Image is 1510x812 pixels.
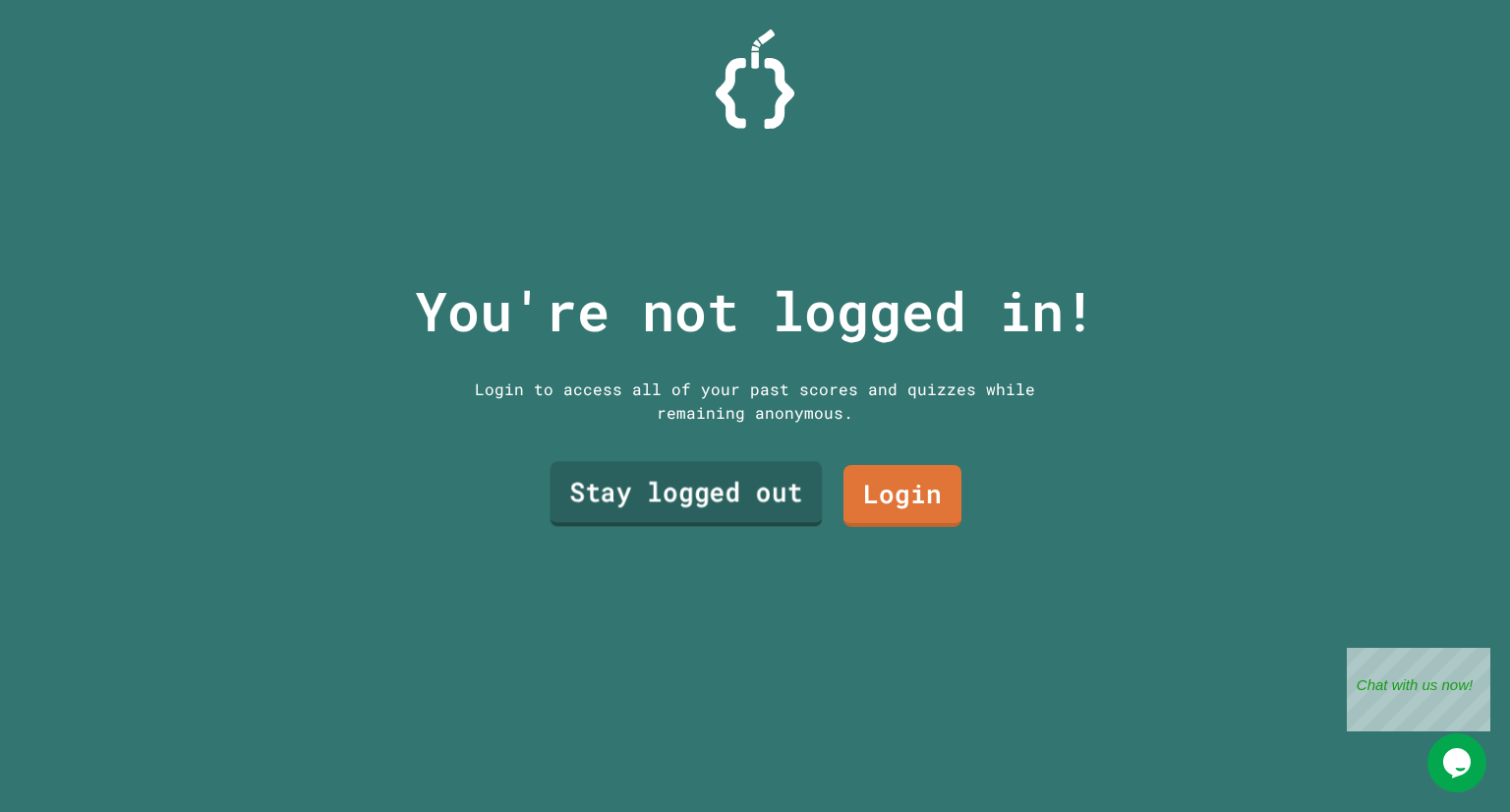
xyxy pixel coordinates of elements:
a: Login [843,465,961,527]
div: Login to access all of your past scores and quizzes while remaining anonymous. [460,377,1050,425]
iframe: chat widget [1347,648,1490,731]
iframe: chat widget [1427,733,1490,792]
p: You're not logged in! [415,270,1096,352]
img: Logo.svg [716,29,794,129]
a: Stay logged out [551,461,823,526]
